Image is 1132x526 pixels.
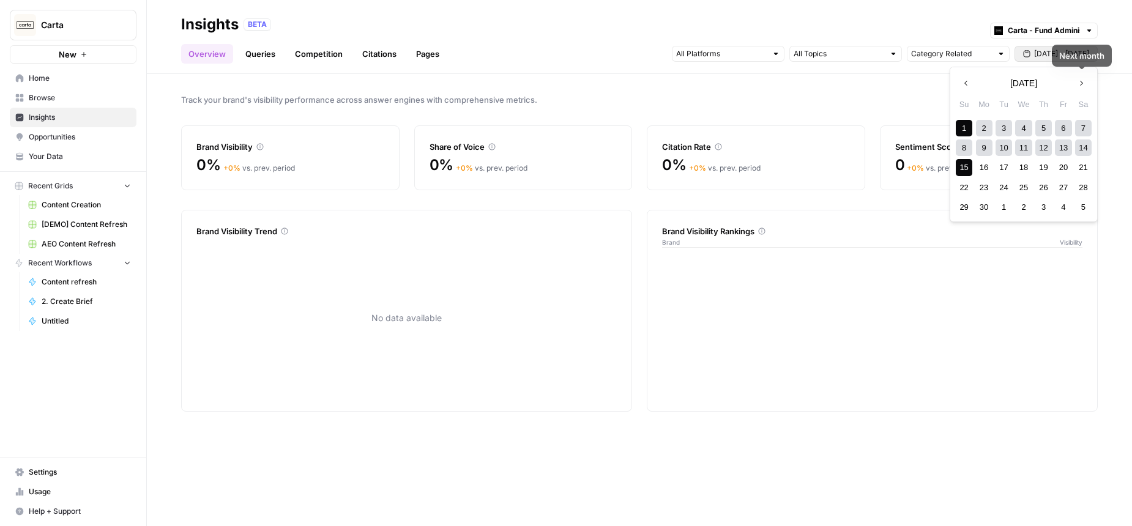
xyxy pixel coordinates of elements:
div: Choose Wednesday, June 25th, 2025 [1015,179,1032,196]
a: Queries [238,44,283,64]
span: + 0 % [456,163,473,172]
a: Overview [181,44,233,64]
div: vs. prev. period [907,163,978,174]
div: Choose Saturday, June 14th, 2025 [1075,139,1092,156]
div: Choose Sunday, June 15th, 2025 [956,159,972,176]
span: 0 [895,155,905,175]
div: Choose Monday, June 30th, 2025 [976,199,992,215]
div: vs. prev. period [223,163,295,174]
div: Choose Tuesday, June 3rd, 2025 [996,120,1012,136]
span: [DATE] [1010,77,1037,89]
span: Home [29,73,131,84]
a: Pages [409,44,447,64]
a: 2. Create Brief [23,292,136,311]
img: Carta Logo [14,14,36,36]
span: Content Creation [42,199,131,210]
div: Choose Friday, June 27th, 2025 [1055,179,1071,196]
span: + 0 % [223,163,240,172]
span: AEO Content Refresh [42,239,131,250]
span: Track your brand's visibility performance across answer engines with comprehensive metrics. [181,94,1098,106]
span: Insights [29,112,131,123]
div: Choose Tuesday, June 17th, 2025 [996,159,1012,176]
div: Choose Saturday, June 21st, 2025 [1075,159,1092,176]
div: Choose Thursday, June 12th, 2025 [1035,139,1052,156]
span: Opportunities [29,131,131,143]
span: 2. Create Brief [42,296,131,307]
div: Brand Visibility [196,141,384,153]
span: + 0 % [689,163,706,172]
div: vs. prev. period [689,163,761,174]
button: Workspace: Carta [10,10,136,40]
div: Choose Saturday, June 7th, 2025 [1075,120,1092,136]
div: Choose Saturday, July 5th, 2025 [1075,199,1092,215]
span: Usage [29,486,131,497]
div: Choose Thursday, June 19th, 2025 [1035,159,1052,176]
div: Choose Monday, June 2nd, 2025 [976,120,992,136]
span: New [59,48,76,61]
a: Insights [10,108,136,127]
div: Choose Friday, June 13th, 2025 [1055,139,1071,156]
a: Untitled [23,311,136,331]
span: 0% [662,155,687,175]
span: 0% [196,155,221,175]
div: Citation Rate [662,141,850,153]
button: Help + Support [10,502,136,521]
a: Usage [10,482,136,502]
div: Choose Monday, June 9th, 2025 [976,139,992,156]
div: Sa [1075,96,1092,113]
span: Recent Workflows [28,257,92,269]
a: Your Data [10,147,136,166]
div: month 2025-06 [954,118,1093,217]
a: Citations [355,44,404,64]
span: 0% [430,155,454,175]
span: Your Data [29,151,131,162]
div: Choose Thursday, June 5th, 2025 [1035,120,1052,136]
div: Choose Sunday, June 8th, 2025 [956,139,972,156]
div: Brand Visibility Rankings [662,225,1082,237]
div: Choose Sunday, June 29th, 2025 [956,199,972,215]
div: Share of Voice [430,141,617,153]
div: Choose Friday, June 20th, 2025 [1055,159,1071,176]
div: Fr [1055,96,1071,113]
div: Choose Thursday, June 26th, 2025 [1035,179,1052,196]
div: [DATE] - [DATE] [950,67,1098,222]
input: Category Related [911,48,992,60]
div: Choose Sunday, June 22nd, 2025 [956,179,972,196]
div: Choose Friday, July 4th, 2025 [1055,199,1071,215]
span: Settings [29,467,131,478]
div: Tu [996,96,1012,113]
span: Help + Support [29,506,131,517]
div: Choose Wednesday, June 11th, 2025 [1015,139,1032,156]
button: Recent Grids [10,177,136,195]
div: Insights [181,15,239,34]
div: Choose Monday, June 23rd, 2025 [976,179,992,196]
div: Choose Thursday, July 3rd, 2025 [1035,199,1052,215]
span: [DATE] - [DATE] [1034,48,1089,59]
span: Content refresh [42,276,131,287]
span: Untitled [42,316,131,327]
div: vs. prev. period [456,163,527,174]
button: [DATE] - [DATE] [1015,46,1098,62]
div: Choose Wednesday, July 2nd, 2025 [1015,199,1032,215]
div: Choose Tuesday, July 1st, 2025 [996,199,1012,215]
a: Competition [288,44,350,64]
a: AEO Content Refresh [23,234,136,254]
div: We [1015,96,1032,113]
span: + 0 % [907,163,924,172]
input: All Platforms [676,48,767,60]
div: BETA [244,18,271,31]
a: Settings [10,462,136,482]
div: Choose Friday, June 6th, 2025 [1055,120,1071,136]
span: Recent Grids [28,180,73,191]
span: [DEMO] Content Refresh [42,219,131,230]
a: Content Creation [23,195,136,215]
div: No data available [196,240,617,396]
div: Su [956,96,972,113]
input: All Topics [794,48,884,60]
span: Brand [662,237,680,247]
div: Th [1035,96,1052,113]
a: [DEMO] Content Refresh [23,215,136,234]
span: Carta [41,19,115,31]
a: Content refresh [23,272,136,292]
div: Choose Tuesday, June 24th, 2025 [996,179,1012,196]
